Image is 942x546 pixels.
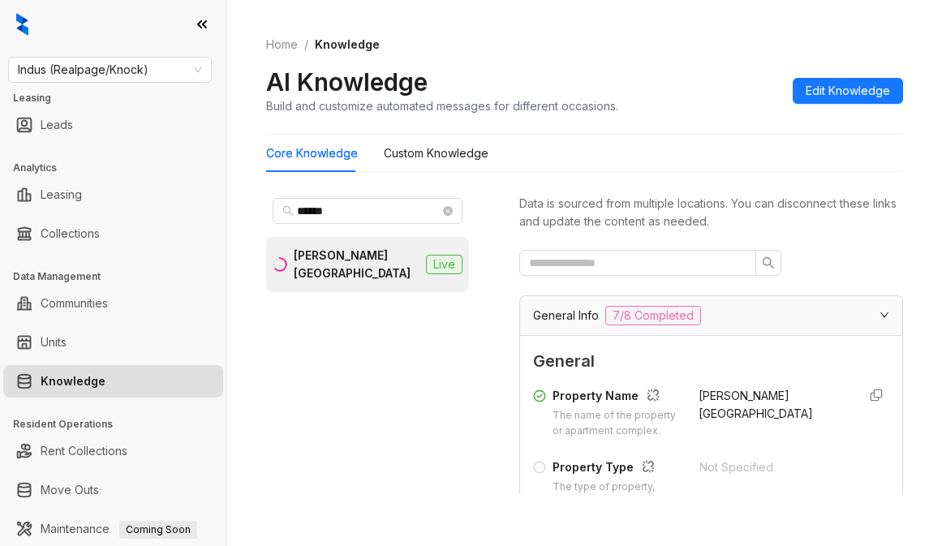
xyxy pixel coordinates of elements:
[41,474,99,506] a: Move Outs
[553,408,679,439] div: The name of the property or apartment complex.
[519,195,903,230] div: Data is sourced from multiple locations. You can disconnect these links and update the content as...
[13,161,226,175] h3: Analytics
[266,144,358,162] div: Core Knowledge
[699,458,846,476] div: Not Specified
[263,36,301,54] a: Home
[880,310,889,320] span: expanded
[806,82,890,100] span: Edit Knowledge
[520,296,902,335] div: General Info7/8 Completed
[304,36,308,54] li: /
[443,206,453,216] span: close-circle
[384,144,488,162] div: Custom Knowledge
[13,91,226,105] h3: Leasing
[266,67,428,97] h2: AI Knowledge
[18,58,202,82] span: Indus (Realpage/Knock)
[605,306,701,325] span: 7/8 Completed
[41,109,73,141] a: Leads
[699,389,813,420] span: [PERSON_NAME][GEOGRAPHIC_DATA]
[3,474,223,506] li: Move Outs
[3,287,223,320] li: Communities
[3,513,223,545] li: Maintenance
[266,97,618,114] div: Build and customize automated messages for different occasions.
[426,255,462,274] span: Live
[13,417,226,432] h3: Resident Operations
[294,247,419,282] div: [PERSON_NAME][GEOGRAPHIC_DATA]
[41,365,105,398] a: Knowledge
[41,287,108,320] a: Communities
[3,178,223,211] li: Leasing
[3,435,223,467] li: Rent Collections
[553,458,680,479] div: Property Type
[41,217,100,250] a: Collections
[553,387,679,408] div: Property Name
[3,326,223,359] li: Units
[762,256,775,269] span: search
[282,205,294,217] span: search
[41,326,67,359] a: Units
[119,521,197,539] span: Coming Soon
[533,307,599,325] span: General Info
[16,13,28,36] img: logo
[553,479,680,526] div: The type of property, such as apartment, condo, or townhouse.
[3,365,223,398] li: Knowledge
[793,78,903,104] button: Edit Knowledge
[41,178,82,211] a: Leasing
[13,269,226,284] h3: Data Management
[3,109,223,141] li: Leads
[315,37,380,51] span: Knowledge
[3,217,223,250] li: Collections
[533,349,889,374] span: General
[41,435,127,467] a: Rent Collections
